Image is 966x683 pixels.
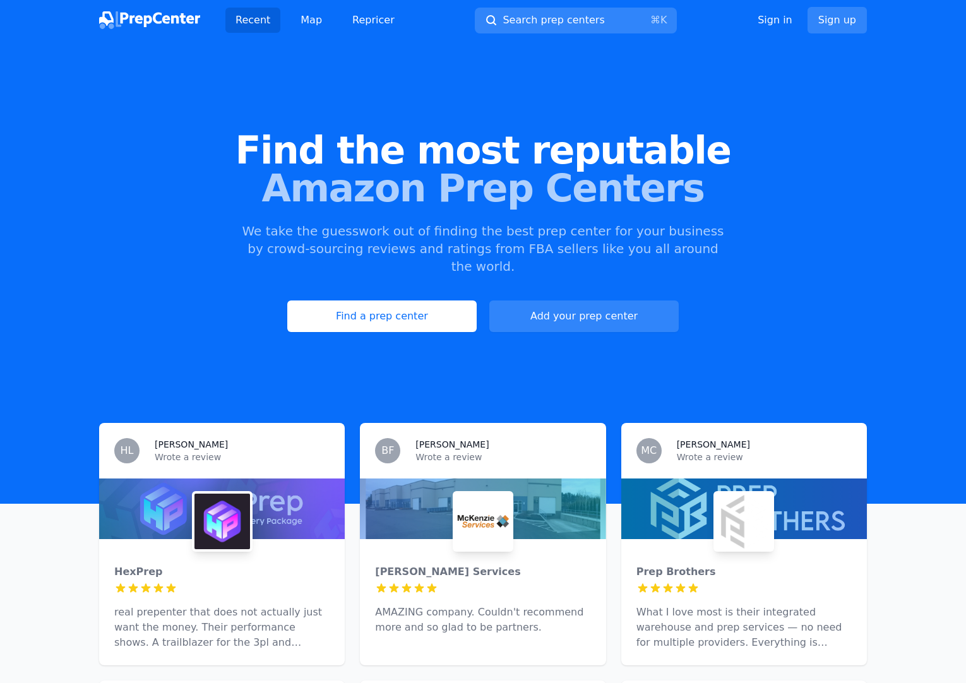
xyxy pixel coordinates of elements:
a: Sign up [808,7,867,33]
span: MC [641,446,657,456]
a: Repricer [342,8,405,33]
img: McKenzie Services [455,494,511,549]
p: Wrote a review [415,451,590,463]
h3: [PERSON_NAME] [677,438,750,451]
span: HL [121,446,134,456]
img: HexPrep [194,494,250,549]
span: BF [381,446,394,456]
span: Search prep centers [503,13,604,28]
div: HexPrep [114,564,330,579]
span: Find the most reputable [20,131,946,169]
a: Sign in [758,13,792,28]
kbd: ⌘ [650,14,660,26]
p: We take the guesswork out of finding the best prep center for your business by crowd-sourcing rev... [241,222,725,275]
img: Prep Brothers [716,494,772,549]
div: [PERSON_NAME] Services [375,564,590,579]
a: MC[PERSON_NAME]Wrote a reviewPrep BrothersPrep BrothersWhat I love most is their integrated wareh... [621,423,867,665]
a: Recent [225,8,280,33]
p: AMAZING company. Couldn't recommend more and so glad to be partners. [375,605,590,635]
a: Find a prep center [287,300,477,332]
span: Amazon Prep Centers [20,169,946,207]
a: BF[PERSON_NAME]Wrote a reviewMcKenzie Services[PERSON_NAME] ServicesAMAZING company. Couldn't rec... [360,423,605,665]
h3: [PERSON_NAME] [415,438,489,451]
p: real prepenter that does not actually just want the money. Their performance shows. A trailblazer... [114,605,330,650]
h3: [PERSON_NAME] [155,438,228,451]
a: HL[PERSON_NAME]Wrote a reviewHexPrepHexPrepreal prepenter that does not actually just want the mo... [99,423,345,665]
a: Map [290,8,332,33]
kbd: K [660,14,667,26]
img: PrepCenter [99,11,200,29]
a: Add your prep center [489,300,679,332]
p: Wrote a review [677,451,852,463]
div: Prep Brothers [636,564,852,579]
p: Wrote a review [155,451,330,463]
p: What I love most is their integrated warehouse and prep services — no need for multiple providers... [636,605,852,650]
button: Search prep centers⌘K [475,8,677,33]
